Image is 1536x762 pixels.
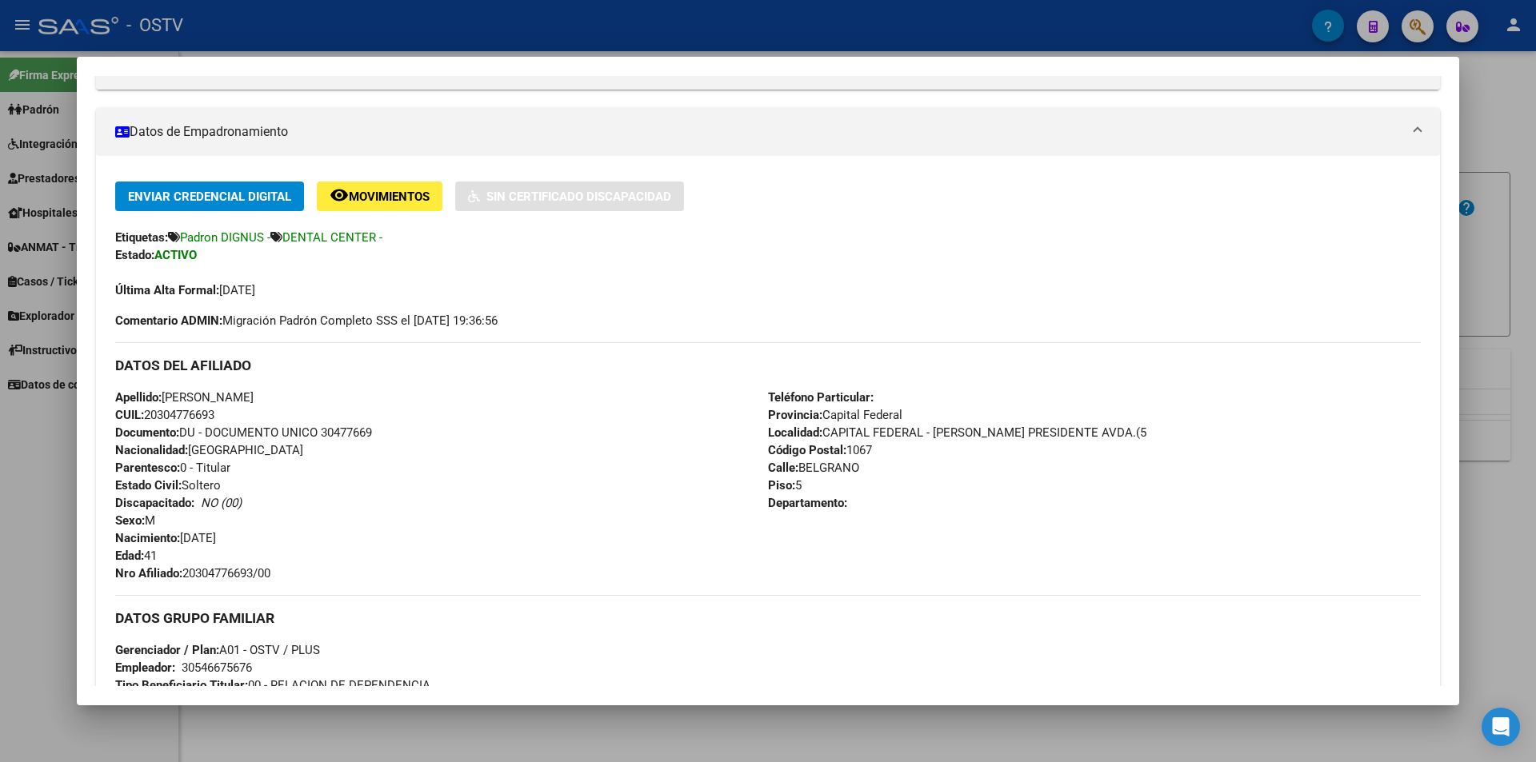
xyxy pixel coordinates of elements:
span: Padron DIGNUS - [180,230,270,245]
strong: Discapacitado: [115,496,194,510]
strong: Calle: [768,461,798,475]
strong: Piso: [768,478,795,493]
span: Sin Certificado Discapacidad [486,190,671,204]
span: 5 [768,478,802,493]
div: 30546675676 [182,659,252,676]
span: DENTAL CENTER - [282,230,382,245]
strong: Código Postal: [768,443,846,457]
strong: Departamento: [768,496,847,510]
span: M [115,513,155,528]
strong: Empleador: [115,660,175,675]
button: Movimientos [317,182,442,211]
div: Open Intercom Messenger [1482,708,1520,746]
span: BELGRANO [768,461,859,475]
strong: Comentario ADMIN: [115,313,222,328]
strong: Parentesco: [115,461,180,475]
strong: Gerenciador / Plan: [115,643,219,657]
span: [DATE] [115,531,216,545]
span: 20304776693 [115,408,214,422]
span: 0 - Titular [115,461,230,475]
strong: Provincia: [768,408,822,422]
span: Enviar Credencial Digital [128,190,291,204]
strong: Nacionalidad: [115,443,188,457]
strong: Localidad: [768,425,822,440]
span: Migración Padrón Completo SSS el [DATE] 19:36:56 [115,312,498,329]
strong: Nacimiento: [115,531,180,545]
strong: Estado: [115,248,154,262]
span: 41 [115,549,157,563]
span: Capital Federal [768,408,902,422]
strong: Nro Afiliado: [115,566,182,580]
strong: ACTIVO [154,248,197,262]
h3: DATOS DEL AFILIADO [115,357,1421,374]
strong: Tipo Beneficiario Titular: [115,678,248,692]
i: NO (00) [201,496,242,510]
strong: Teléfono Particular: [768,390,874,405]
h3: DATOS GRUPO FAMILIAR [115,609,1421,627]
strong: Edad: [115,549,144,563]
mat-icon: remove_red_eye [330,186,349,205]
mat-panel-title: Datos de Empadronamiento [115,122,1402,142]
button: Sin Certificado Discapacidad [455,182,684,211]
span: [GEOGRAPHIC_DATA] [115,443,303,457]
strong: Última Alta Formal: [115,283,219,297]
strong: CUIL: [115,408,144,422]
span: DU - DOCUMENTO UNICO 30477669 [115,425,372,440]
span: 00 - RELACION DE DEPENDENCIA [115,678,430,692]
strong: Apellido: [115,390,162,405]
span: 20304776693/00 [115,566,270,580]
strong: Estado Civil: [115,478,182,493]
span: A01 - OSTV / PLUS [115,643,320,657]
strong: Documento: [115,425,179,440]
span: 1067 [768,443,872,457]
mat-expansion-panel-header: Datos de Empadronamiento [96,108,1440,156]
span: [PERSON_NAME] [115,390,254,405]
span: Movimientos [349,190,430,204]
span: Soltero [115,478,221,493]
span: CAPITAL FEDERAL - [PERSON_NAME] PRESIDENTE AVDA.(5 [768,425,1146,440]
strong: Sexo: [115,513,145,528]
strong: Etiquetas: [115,230,168,245]
span: [DATE] [115,283,255,297]
button: Enviar Credencial Digital [115,182,304,211]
